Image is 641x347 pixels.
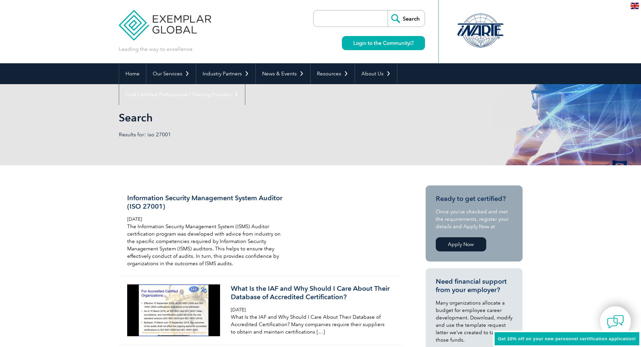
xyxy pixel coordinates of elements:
a: Home [119,63,146,84]
a: About Us [355,63,397,84]
a: What Is the IAF and Why Should I Care About Their Database of Accredited Certification? [DATE] Wh... [119,276,401,345]
h3: What Is the IAF and Why Should I Care About Their Database of Accredited Certification? [231,284,390,301]
img: open_square.png [410,41,414,45]
img: what-is-the-iaf-450x250-1-300x167.png [127,284,220,336]
a: Apply Now [436,237,486,251]
a: Resources [311,63,355,84]
p: The Information Security Management System (ISMS) Auditor certification program was developed wit... [127,223,287,267]
p: Leading the way to excellence [119,45,192,53]
span: Get 20% off on your new personnel certification application! [498,336,636,341]
input: Search [388,10,425,27]
p: Results for: iso 27001 [119,131,321,138]
img: en [631,3,639,9]
p: Once you’ve checked and met the requirements, register your details and Apply Now at [436,208,512,230]
h3: Information Security Management System Auditor (ISO 27001) [127,194,287,211]
a: Find Certified Professional / Training Provider [119,84,245,105]
a: News & Events [256,63,310,84]
span: [DATE] [231,307,246,313]
a: Industry Partners [196,63,255,84]
span: [DATE] [127,216,142,222]
h3: Need financial support from your employer? [436,277,512,294]
h3: Ready to get certified? [436,195,512,203]
p: What Is the IAF and Why Should I Care About Their Database of Accredited Certification? Many comp... [231,313,390,336]
p: Many organizations allocate a budget for employee career development. Download, modify and use th... [436,299,512,344]
a: Information Security Management System Auditor (ISO 27001) [DATE] The Information Security Manage... [119,185,401,276]
a: Login to the Community [342,36,425,50]
h1: Search [119,111,377,124]
img: contact-chat.png [607,313,624,330]
a: Our Services [146,63,196,84]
